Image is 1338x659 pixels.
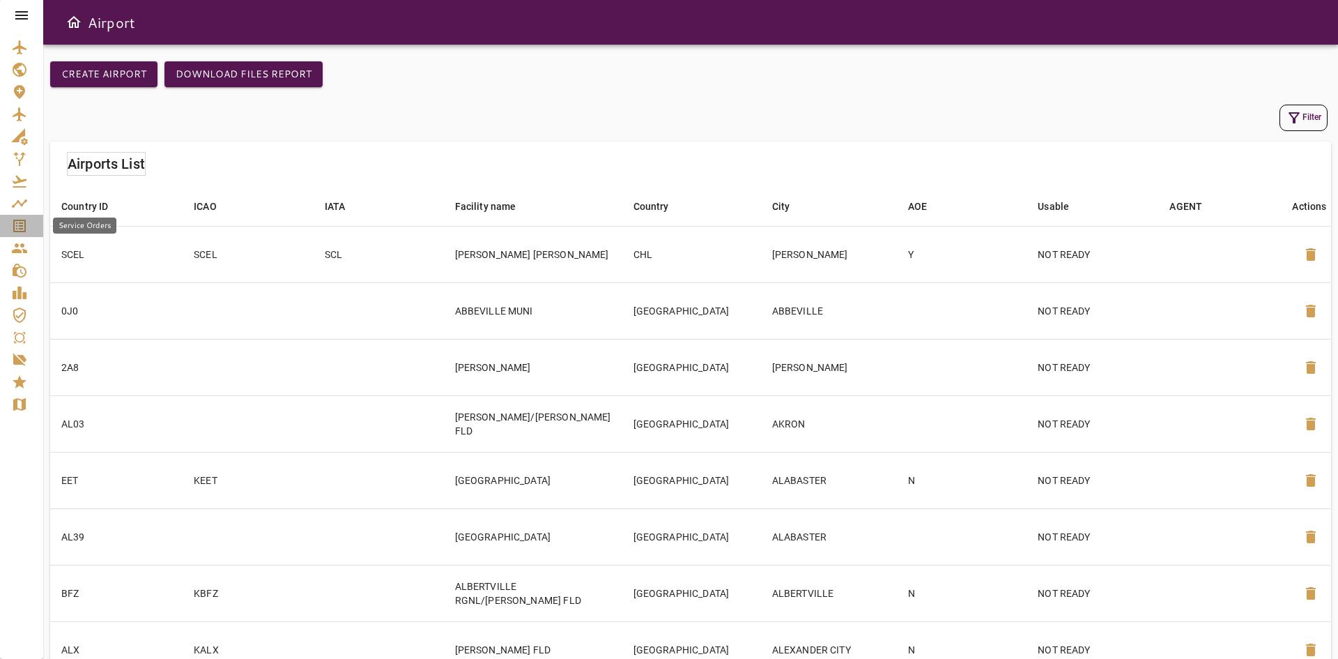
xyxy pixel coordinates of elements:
p: NOT READY [1038,643,1147,657]
span: delete [1302,303,1319,319]
td: SCEL [50,226,183,282]
td: [GEOGRAPHIC_DATA] [622,395,761,452]
span: Usable [1038,198,1087,215]
div: AOE [908,198,927,215]
td: 2A8 [50,339,183,395]
span: delete [1302,359,1319,376]
p: NOT READY [1038,586,1147,600]
td: ABBEVILLE MUNI [444,282,622,339]
td: N [897,565,1027,621]
td: ALABASTER [761,452,897,508]
td: ABBEVILLE [761,282,897,339]
span: AGENT [1169,198,1220,215]
span: Country [633,198,687,215]
td: 0J0 [50,282,183,339]
h6: Airport [88,11,135,33]
button: Delete Airport [1294,577,1328,610]
button: Filter [1279,105,1328,131]
span: delete [1302,472,1319,489]
span: delete [1302,585,1319,602]
td: [PERSON_NAME] [444,339,622,395]
span: Country ID [61,198,127,215]
button: Delete Airport [1294,294,1328,328]
td: EET [50,452,183,508]
td: [GEOGRAPHIC_DATA] [444,452,622,508]
span: City [772,198,808,215]
td: [PERSON_NAME] [PERSON_NAME] [444,226,622,282]
td: KEET [183,452,313,508]
button: Delete Airport [1294,464,1328,497]
p: NOT READY [1038,530,1147,544]
div: ICAO [194,198,217,215]
p: NOT READY [1038,474,1147,487]
div: Facility name [455,198,516,215]
td: AL03 [50,395,183,452]
span: ICAO [194,198,235,215]
div: Usable [1038,198,1069,215]
button: Open drawer [60,8,88,36]
div: Country ID [61,198,109,215]
h6: Airports List [68,153,145,175]
div: Country [633,198,669,215]
td: [PERSON_NAME]/[PERSON_NAME] FLD [444,395,622,452]
p: NOT READY [1038,417,1147,431]
td: AL39 [50,508,183,565]
div: IATA [325,198,346,215]
span: AOE [908,198,945,215]
td: ALABASTER [761,508,897,565]
button: Delete Airport [1294,520,1328,554]
td: [GEOGRAPHIC_DATA] [622,452,761,508]
td: AKRON [761,395,897,452]
td: [GEOGRAPHIC_DATA] [444,508,622,565]
span: delete [1302,246,1319,263]
td: ALBERTVILLE [761,565,897,621]
td: [PERSON_NAME] [761,339,897,395]
td: CHL [622,226,761,282]
div: City [772,198,790,215]
div: AGENT [1169,198,1202,215]
button: Create airport [50,61,157,87]
p: NOT READY [1038,248,1147,262]
td: BFZ [50,565,183,621]
td: [PERSON_NAME] [761,226,897,282]
td: [GEOGRAPHIC_DATA] [622,565,761,621]
button: Download Files Report [164,61,323,87]
td: N [897,452,1027,508]
td: KBFZ [183,565,313,621]
td: Y [897,226,1027,282]
td: SCEL [183,226,313,282]
span: delete [1302,529,1319,545]
td: SCL [314,226,444,282]
p: NOT READY [1038,304,1147,318]
td: [GEOGRAPHIC_DATA] [622,282,761,339]
div: Service Orders [53,218,116,234]
span: delete [1302,416,1319,432]
span: Facility name [455,198,535,215]
td: [GEOGRAPHIC_DATA] [622,508,761,565]
span: delete [1302,642,1319,658]
button: Delete Airport [1294,238,1328,271]
button: Delete Airport [1294,351,1328,384]
p: NOT READY [1038,361,1147,374]
td: [GEOGRAPHIC_DATA] [622,339,761,395]
span: IATA [325,198,364,215]
td: ALBERTVILLE RGNL/[PERSON_NAME] FLD [444,565,622,621]
button: Delete Airport [1294,407,1328,441]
